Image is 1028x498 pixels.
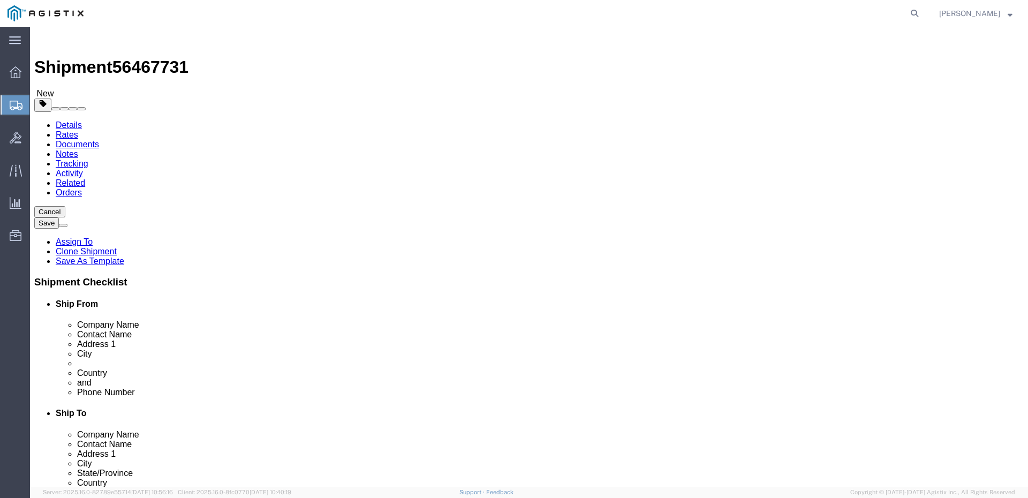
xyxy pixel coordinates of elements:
[250,489,291,495] span: [DATE] 10:40:19
[7,5,84,21] img: logo
[178,489,291,495] span: Client: 2025.16.0-8fc0770
[939,7,1013,20] button: [PERSON_NAME]
[459,489,486,495] a: Support
[30,27,1028,487] iframe: FS Legacy Container
[131,489,173,495] span: [DATE] 10:56:16
[43,489,173,495] span: Server: 2025.16.0-82789e55714
[486,489,513,495] a: Feedback
[939,7,1000,19] span: Stuart Packer
[850,488,1015,497] span: Copyright © [DATE]-[DATE] Agistix Inc., All Rights Reserved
